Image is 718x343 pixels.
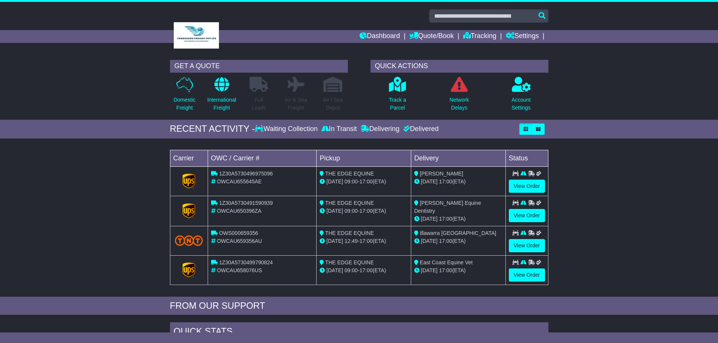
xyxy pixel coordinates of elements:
img: GetCarrierServiceLogo [182,203,195,218]
div: FROM OUR SUPPORT [170,300,548,311]
p: Account Settings [511,96,531,112]
span: [PERSON_NAME] Equine Dentistry [414,200,481,214]
span: [DATE] [326,178,343,184]
td: Status [505,150,548,166]
span: [DATE] [421,216,438,222]
a: Tracking [463,30,496,43]
img: GetCarrierServiceLogo [182,262,195,277]
td: OWC / Carrier # [208,150,317,166]
a: View Order [509,268,545,282]
span: 12:49 [344,238,358,244]
div: QUICK ACTIONS [370,60,548,73]
a: AccountSettings [511,76,531,116]
div: (ETA) [414,267,502,274]
span: [DATE] [421,178,438,184]
img: TNT_Domestic.png [175,235,203,245]
span: 09:00 [344,178,358,184]
p: Track a Parcel [389,96,406,112]
span: [DATE] [326,267,343,273]
a: Settings [506,30,539,43]
div: - (ETA) [320,178,408,186]
td: Pickup [317,150,411,166]
span: 17:00 [439,178,452,184]
td: Delivery [411,150,505,166]
a: InternationalFreight [207,76,237,116]
p: Full Loads [250,96,268,112]
span: OWCAU658076US [217,267,262,273]
span: THE EDGE EQUINE [325,171,374,177]
span: THE EDGE EQUINE [325,259,374,265]
a: Track aParcel [388,76,406,116]
span: [DATE] [326,208,343,214]
span: OWCAU659356AU [217,238,262,244]
div: - (ETA) [320,207,408,215]
a: View Order [509,239,545,252]
span: 1Z30A5730491590939 [219,200,273,206]
p: Network Delays [450,96,469,112]
span: OWS000659356 [219,230,258,236]
div: - (ETA) [320,237,408,245]
a: Dashboard [360,30,400,43]
span: 17:00 [360,208,373,214]
span: Illawarra [GEOGRAPHIC_DATA] [420,230,496,236]
p: Air / Sea Depot [323,96,343,112]
div: Delivering [359,125,401,133]
span: [DATE] [326,238,343,244]
span: 17:00 [360,267,373,273]
div: (ETA) [414,237,502,245]
div: RECENT ACTIVITY - [170,123,255,134]
span: [DATE] [421,267,438,273]
span: THE EDGE EQUINE [325,230,374,236]
a: View Order [509,209,545,222]
div: In Transit [320,125,359,133]
span: 09:00 [344,267,358,273]
div: Quick Stats [170,322,548,343]
span: 1Z30A5730496975096 [219,171,273,177]
span: THE EDGE EQUINE [325,200,374,206]
span: 17:00 [360,238,373,244]
td: Carrier [170,150,208,166]
div: (ETA) [414,178,502,186]
img: GetCarrierServiceLogo [182,174,195,189]
span: OWCAU650396ZA [217,208,261,214]
div: Delivered [401,125,439,133]
span: 1Z30A5730499790824 [219,259,273,265]
p: International Freight [207,96,236,112]
a: View Order [509,180,545,193]
p: Domestic Freight [173,96,195,112]
div: Waiting Collection [255,125,319,133]
div: GET A QUOTE [170,60,348,73]
span: 17:00 [439,267,452,273]
span: OWCAU655645AE [217,178,262,184]
span: 17:00 [360,178,373,184]
span: [PERSON_NAME] [420,171,463,177]
a: Quote/Book [409,30,454,43]
span: [DATE] [421,238,438,244]
a: NetworkDelays [449,76,469,116]
p: Air & Sea Freight [285,96,307,112]
span: 17:00 [439,216,452,222]
div: - (ETA) [320,267,408,274]
span: East Coast Equine Vet [420,259,473,265]
a: DomesticFreight [173,76,196,116]
span: 17:00 [439,238,452,244]
span: 09:00 [344,208,358,214]
div: (ETA) [414,215,502,223]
